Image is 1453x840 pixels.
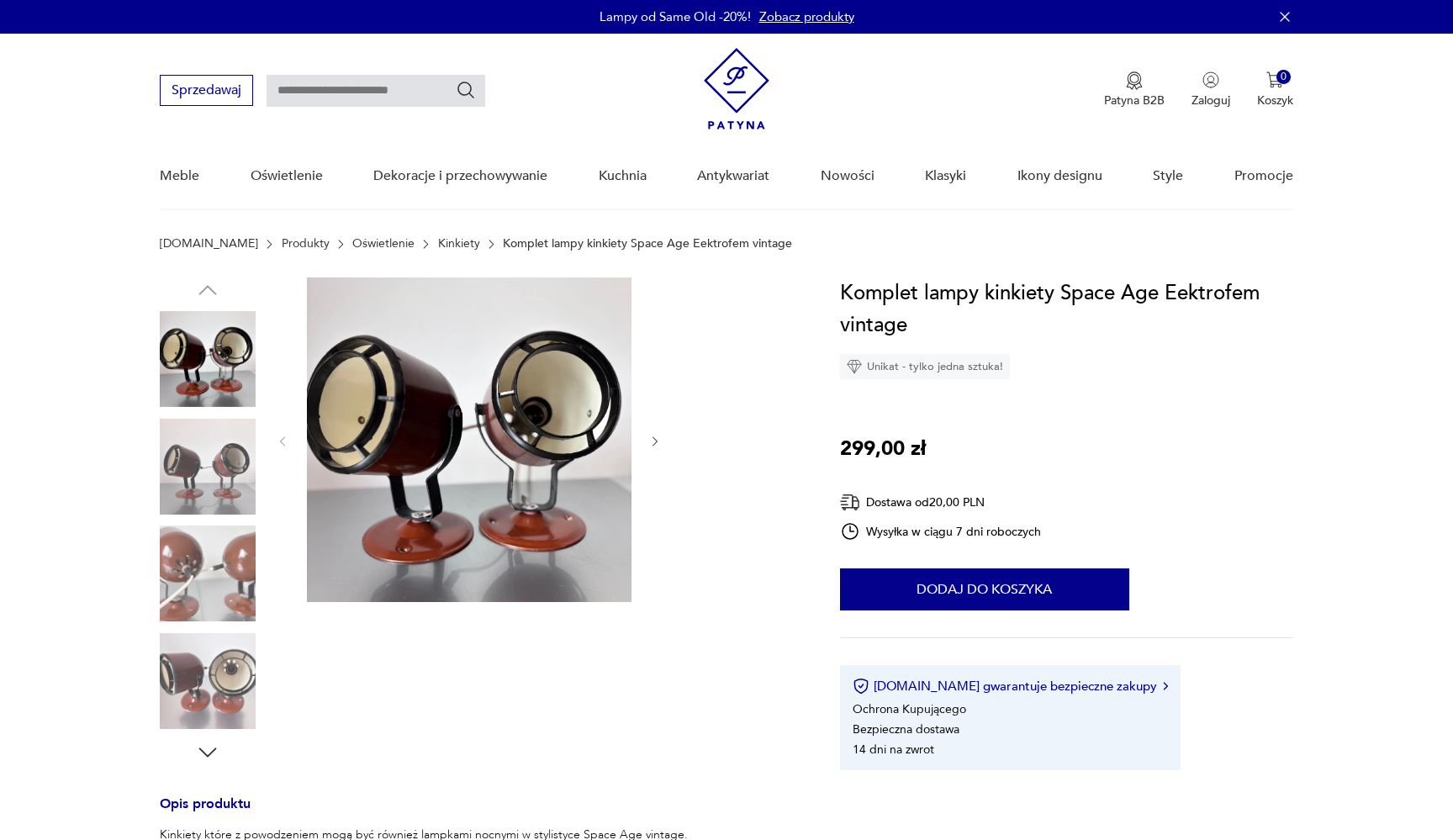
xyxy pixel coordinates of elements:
div: Wysyłka w ciągu 7 dni roboczych [840,521,1042,542]
a: Klasyki [925,144,966,209]
h3: Opis produktu [160,799,800,827]
img: Zdjęcie produktu Komplet lampy kinkiety Space Age Eektrofem vintage [160,526,256,621]
img: Zdjęcie produktu Komplet lampy kinkiety Space Age Eektrofem vintage [160,633,256,729]
a: Promocje [1234,144,1293,209]
button: 0Koszyk [1257,71,1293,108]
img: Ikona diamentu [847,359,862,374]
a: Kinkiety [438,237,480,251]
img: Ikona strzałki w prawo [1163,682,1168,690]
a: Oświetlenie [251,144,323,209]
p: 299,00 zł [840,433,926,465]
p: Patyna B2B [1104,92,1165,108]
a: Nowości [821,144,874,209]
img: Patyna - sklep z meblami i dekoracjami vintage [704,48,769,129]
a: Zobacz produkty [759,8,854,25]
img: Ikona medalu [1126,71,1143,90]
img: Ikona dostawy [840,492,860,513]
a: Kuchnia [599,144,647,209]
div: 0 [1276,70,1291,84]
a: Produkty [282,237,330,251]
a: Oświetlenie [352,237,415,251]
a: [DOMAIN_NAME] [160,237,258,251]
a: Ikona medaluPatyna B2B [1104,71,1165,108]
button: Zaloguj [1191,71,1230,108]
p: Zaloguj [1191,92,1230,108]
button: [DOMAIN_NAME] gwarantuje bezpieczne zakupy [853,678,1168,695]
div: Unikat - tylko jedna sztuka! [840,354,1010,379]
img: Zdjęcie produktu Komplet lampy kinkiety Space Age Eektrofem vintage [160,419,256,515]
li: Ochrona Kupującego [853,701,966,717]
a: Sprzedawaj [160,86,253,98]
img: Ikona certyfikatu [853,678,869,695]
h1: Komplet lampy kinkiety Space Age Eektrofem vintage [840,277,1293,341]
p: Koszyk [1257,92,1293,108]
a: Antykwariat [697,144,769,209]
button: Sprzedawaj [160,75,253,106]
img: Ikona koszyka [1266,71,1283,88]
button: Dodaj do koszyka [840,568,1129,610]
img: Zdjęcie produktu Komplet lampy kinkiety Space Age Eektrofem vintage [307,277,631,602]
a: Meble [160,144,199,209]
img: Zdjęcie produktu Komplet lampy kinkiety Space Age Eektrofem vintage [160,311,256,407]
p: Lampy od Same Old -20%! [600,8,751,25]
li: Bezpieczna dostawa [853,721,959,737]
a: Style [1153,144,1183,209]
a: Ikony designu [1017,144,1102,209]
a: Dekoracje i przechowywanie [373,144,547,209]
div: Dostawa od 20,00 PLN [840,492,1042,513]
button: Patyna B2B [1104,71,1165,108]
li: 14 dni na zwrot [853,742,934,758]
button: Szukaj [456,80,476,100]
p: Komplet lampy kinkiety Space Age Eektrofem vintage [503,237,792,251]
img: Ikonka użytkownika [1202,71,1219,88]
